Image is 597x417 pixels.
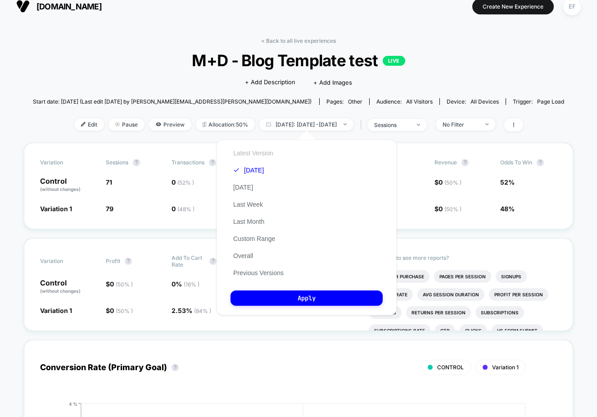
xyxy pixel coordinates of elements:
button: Apply [231,290,383,306]
li: Profit Per Session [489,288,548,301]
img: edit [81,122,86,127]
span: Add To Cart Rate [172,254,205,268]
img: end [344,123,347,125]
span: + Add Images [313,79,352,86]
span: ( 50 % ) [116,308,133,314]
span: [DOMAIN_NAME] [36,2,102,11]
button: ? [461,159,469,166]
img: rebalance [203,122,206,127]
span: $ [434,205,461,213]
span: $ [106,280,133,288]
span: Variation 1 [40,205,72,213]
div: Pages: [326,98,362,105]
span: 52% [500,178,515,186]
span: 71 [106,178,112,186]
span: ( 48 % ) [177,206,194,213]
span: 79 [106,205,113,213]
span: ( 84 % ) [194,308,211,314]
div: sessions [374,122,410,128]
span: Allocation: 50% [196,118,255,131]
button: [DATE] [231,166,267,174]
a: < Back to all live experiences [261,37,336,44]
span: 0 [110,280,133,288]
button: Last Month [231,218,267,226]
span: + Add Description [245,78,295,87]
li: Signups [496,270,527,283]
span: Revenue [434,159,457,166]
div: No Filter [443,121,479,128]
li: Pages Per Session [434,270,491,283]
li: Subscriptions [475,306,524,319]
p: Control [40,279,97,295]
span: $ [434,178,461,186]
span: ( 50 % ) [444,206,461,213]
span: Variation [40,159,90,166]
span: (without changes) [40,186,81,192]
li: Ctr [435,324,455,337]
li: Avg Session Duration [417,288,484,301]
span: 0 % [172,280,199,288]
span: Page Load [537,98,564,105]
span: Variation 1 [40,307,72,314]
div: Audience: [376,98,433,105]
span: 0 [110,307,133,314]
div: Trigger: [513,98,564,105]
button: Last Week [231,200,266,208]
button: Latest Version [231,149,276,157]
button: ? [125,258,132,265]
span: M+D - Blog Template test [59,51,538,70]
span: ( 50 % ) [444,179,461,186]
li: Returns Per Session [406,306,471,319]
img: calendar [266,122,271,127]
p: Control [40,177,97,193]
span: 0 [172,178,194,186]
span: Preview [149,118,191,131]
span: Edit [74,118,104,131]
span: Pause [109,118,145,131]
p: Would like to see more reports? [369,254,557,261]
span: 0 [439,205,461,213]
button: ? [537,159,544,166]
button: Previous Versions [231,269,286,277]
span: | [358,118,367,131]
span: Variation 1 [492,364,519,371]
span: Transactions [172,159,204,166]
span: Device: [439,98,506,105]
span: Profit [106,258,120,264]
span: ( 16 % ) [184,281,199,288]
span: Sessions [106,159,128,166]
button: Overall [231,252,256,260]
button: ? [133,159,140,166]
span: 0 [439,178,461,186]
span: Start date: [DATE] (Last edit [DATE] by [PERSON_NAME][EMAIL_ADDRESS][PERSON_NAME][DOMAIN_NAME]) [33,98,312,105]
span: 0 [172,205,194,213]
span: CONTROL [437,364,464,371]
img: end [485,123,488,125]
p: LIVE [383,56,405,66]
tspan: 4 % [69,401,77,406]
span: $ [106,307,133,314]
span: all devices [470,98,499,105]
span: ( 50 % ) [116,281,133,288]
span: [DATE]: [DATE] - [DATE] [259,118,353,131]
span: 2.53 % [172,307,211,314]
button: [DATE] [231,183,256,191]
span: All Visitors [406,98,433,105]
li: Hs Form Submit [492,324,543,337]
button: Custom Range [231,235,278,243]
span: (without changes) [40,288,81,294]
span: ( 52 % ) [177,179,194,186]
button: ? [172,364,179,371]
img: end [417,124,420,126]
span: Odds to Win [500,159,550,166]
span: other [348,98,362,105]
span: 48% [500,205,515,213]
li: Clicks [460,324,487,337]
span: Variation [40,254,90,268]
img: end [115,122,120,127]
